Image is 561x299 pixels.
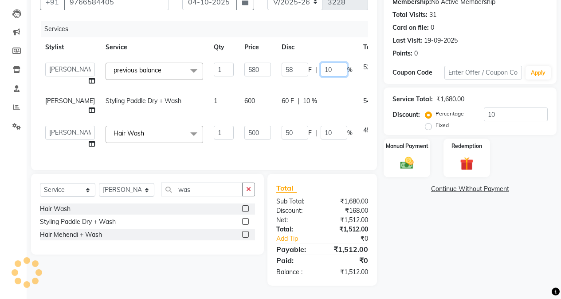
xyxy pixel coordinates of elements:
div: Paid: [270,255,322,266]
th: Disc [276,37,358,57]
div: Service Total: [392,95,433,104]
div: ₹1,680.00 [436,95,464,104]
div: Sub Total: [270,197,322,206]
span: F [308,65,312,75]
th: Qty [208,37,239,57]
a: Add Tip [270,234,331,243]
div: Net: [270,215,322,225]
span: previous balance [114,66,161,74]
div: ₹1,680.00 [322,197,375,206]
div: Discount: [392,110,420,120]
div: ₹168.00 [322,206,375,215]
div: Discount: [270,206,322,215]
div: Balance : [270,267,322,277]
span: | [315,128,317,138]
a: x [144,129,148,137]
span: [PERSON_NAME] [45,97,95,105]
img: _cash.svg [396,155,418,171]
div: ₹0 [322,255,375,266]
div: Last Visit: [392,36,422,45]
span: 10 % [303,96,317,106]
label: Manual Payment [386,142,428,150]
div: Points: [392,49,412,58]
input: Search or Scan [161,183,243,196]
span: 540 [363,97,374,105]
div: 0 [414,49,418,58]
th: Price [239,37,276,57]
span: Styling Paddle Dry + Wash [106,97,181,105]
input: Enter Offer / Coupon Code [444,66,522,80]
span: 450 [363,126,374,134]
span: | [298,96,299,106]
span: % [347,128,353,138]
th: Service [100,37,208,57]
span: Hair Wash [114,129,144,137]
div: ₹1,512.00 [322,215,375,225]
button: Apply [526,66,551,80]
div: 31 [429,10,436,20]
span: 1 [214,97,217,105]
span: | [315,65,317,75]
span: F [308,128,312,138]
div: Total Visits: [392,10,428,20]
label: Fixed [435,121,449,129]
div: Styling Paddle Dry + Wash [40,217,116,227]
img: _gift.svg [456,155,478,172]
label: Percentage [435,110,464,118]
div: 0 [431,23,434,32]
div: ₹1,512.00 [322,244,375,255]
a: x [161,66,165,74]
a: Continue Without Payment [385,184,555,194]
div: Services [41,21,375,37]
div: Hair Wash [40,204,71,214]
div: ₹0 [331,234,375,243]
span: 60 F [282,96,294,106]
span: Total [276,183,297,193]
div: 19-09-2025 [424,36,458,45]
div: ₹1,512.00 [322,267,375,277]
span: 522 [363,63,374,71]
label: Redemption [451,142,482,150]
div: Payable: [270,244,322,255]
span: % [347,65,353,75]
th: Stylist [40,37,100,57]
div: Hair Mehendi + Wash [40,230,102,239]
div: Card on file: [392,23,429,32]
div: Total: [270,225,322,234]
th: Total [358,37,384,57]
div: Coupon Code [392,68,444,77]
span: 600 [244,97,255,105]
div: ₹1,512.00 [322,225,375,234]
